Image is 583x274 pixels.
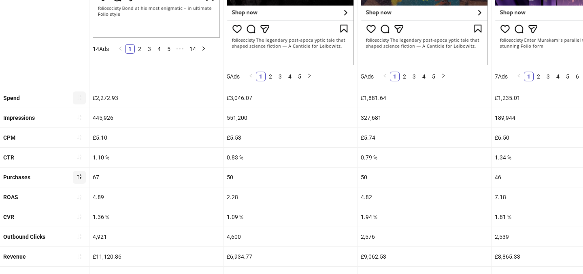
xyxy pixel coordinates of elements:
a: 2 [266,72,275,81]
a: 4 [419,72,428,81]
b: CVR [3,214,14,220]
li: 2 [534,72,543,81]
li: 3 [145,44,154,54]
div: 2,576 [357,227,491,246]
li: 3 [409,72,419,81]
li: 1 [125,44,135,54]
button: right [304,72,314,81]
a: 1 [390,72,399,81]
div: £11,120.86 [89,247,223,266]
div: 50 [223,168,357,187]
span: sort-ascending [77,95,82,100]
li: 4 [285,72,295,81]
div: 4,921 [89,227,223,246]
a: 3 [276,72,285,81]
a: 3 [544,72,553,81]
li: 1 [256,72,266,81]
a: 1 [256,72,265,81]
a: 1 [126,45,134,53]
div: 4,600 [223,227,357,246]
li: 5 [563,72,572,81]
button: right [438,72,448,81]
span: right [441,73,446,78]
a: 4 [285,72,294,81]
a: 14 [187,45,198,53]
div: 4.82 [357,187,491,207]
div: 0.83 % [223,148,357,167]
li: Next 5 Pages [174,44,187,54]
b: Purchases [3,174,30,181]
div: 2.28 [223,187,357,207]
b: ROAS [3,194,18,200]
div: £2,272.93 [89,88,223,108]
a: 5 [429,72,438,81]
a: 2 [534,72,543,81]
div: 67 [89,168,223,187]
button: right [199,44,209,54]
div: 50 [357,168,491,187]
div: 551,200 [223,108,357,127]
div: 1.36 % [89,207,223,227]
span: sort-ascending [77,134,82,140]
div: £5.53 [223,128,357,147]
div: £5.74 [357,128,491,147]
li: 3 [543,72,553,81]
div: 4.89 [89,187,223,207]
a: 3 [145,45,154,53]
span: sort-ascending [77,154,82,160]
div: £3,046.07 [223,88,357,108]
div: 0.79 % [357,148,491,167]
li: 3 [275,72,285,81]
li: Previous Page [380,72,390,81]
b: Revenue [3,253,26,260]
span: right [307,73,312,78]
a: 2 [135,45,144,53]
li: 4 [154,44,164,54]
a: 3 [410,72,419,81]
button: left [246,72,256,81]
span: sort-ascending [77,115,82,120]
b: Outbound Clicks [3,234,45,240]
a: 6 [573,72,582,81]
li: 5 [295,72,304,81]
span: 5 Ads [227,73,240,80]
div: £9,062.53 [357,247,491,266]
div: £6,934.77 [223,247,357,266]
li: 14 [187,44,199,54]
b: Impressions [3,115,35,121]
span: right [201,46,206,51]
li: 5 [164,44,174,54]
div: £1,881.64 [357,88,491,108]
li: 1 [524,72,534,81]
a: 4 [553,72,562,81]
button: left [380,72,390,81]
button: left [115,44,125,54]
span: ••• [174,44,187,54]
span: 7 Ads [495,73,508,80]
b: CPM [3,134,15,141]
div: 327,681 [357,108,491,127]
li: 6 [572,72,582,81]
span: sort-descending [77,174,82,180]
a: 5 [164,45,173,53]
span: 14 Ads [93,46,109,52]
li: Next Page [438,72,448,81]
div: 1.94 % [357,207,491,227]
span: sort-ascending [77,214,82,220]
span: left [517,73,521,78]
li: 2 [135,44,145,54]
li: Previous Page [246,72,256,81]
li: Previous Page [115,44,125,54]
div: 1.09 % [223,207,357,227]
li: 4 [419,72,429,81]
span: sort-ascending [77,254,82,259]
div: 1.10 % [89,148,223,167]
div: 445,926 [89,108,223,127]
span: sort-ascending [77,194,82,200]
li: Previous Page [514,72,524,81]
button: left [514,72,524,81]
span: sort-ascending [77,234,82,240]
b: CTR [3,154,14,161]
